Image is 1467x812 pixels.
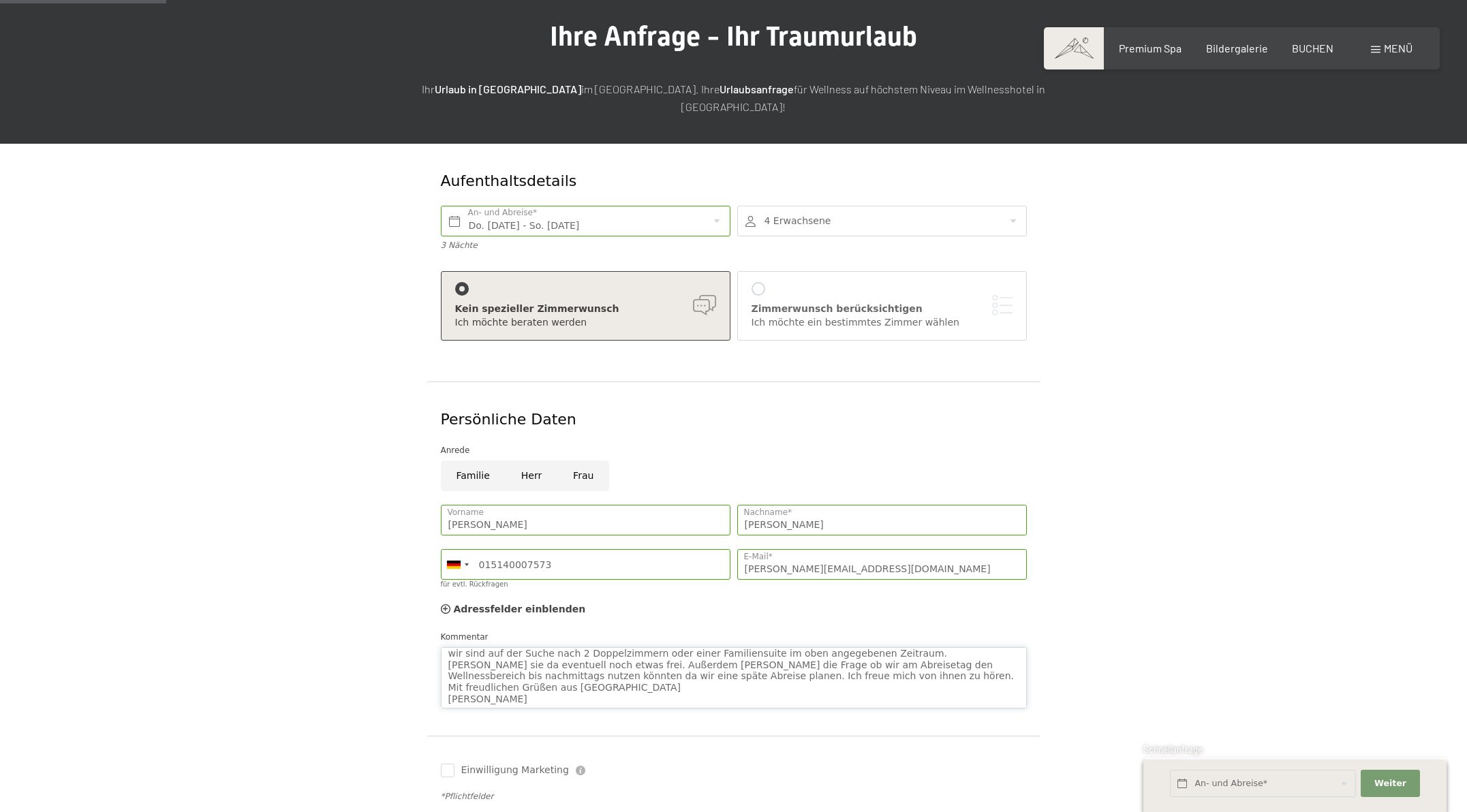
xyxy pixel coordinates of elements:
div: Germany (Deutschland): +49 [442,550,473,579]
button: Weiter [1361,770,1419,798]
span: Menü [1384,42,1412,54]
div: Anrede [441,443,1027,457]
a: BUCHEN [1292,42,1333,54]
div: 3 Nächte [441,240,730,251]
span: Adressfelder einblenden [454,604,586,614]
div: Kein spezieller Zimmerwunsch [455,302,716,316]
div: Ich möchte beraten werden [455,316,716,330]
input: 01512 3456789 [441,549,730,580]
div: Persönliche Daten [441,409,1027,431]
strong: Urlaub in [GEOGRAPHIC_DATA] [435,82,581,95]
a: Bildergalerie [1206,42,1268,54]
div: Aufenthaltsdetails [441,171,928,192]
span: Ihre Anfrage - Ihr Traumurlaub [550,20,917,52]
span: Weiter [1374,777,1406,790]
div: Zimmerwunsch berücksichtigen [752,302,1013,316]
span: Einwilligung Marketing [461,764,569,777]
strong: Urlaubsanfrage [720,82,794,95]
label: für evtl. Rückfragen [441,580,508,588]
span: Schnellanfrage [1143,744,1203,755]
a: Premium Spa [1119,42,1182,54]
div: Ich möchte ein bestimmtes Zimmer wählen [752,316,1013,330]
p: Ihr im [GEOGRAPHIC_DATA]. Ihre für Wellness auf höchstem Niveau im Wellnesshotel in [GEOGRAPHIC_D... [393,80,1075,115]
div: *Pflichtfelder [441,791,1027,802]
